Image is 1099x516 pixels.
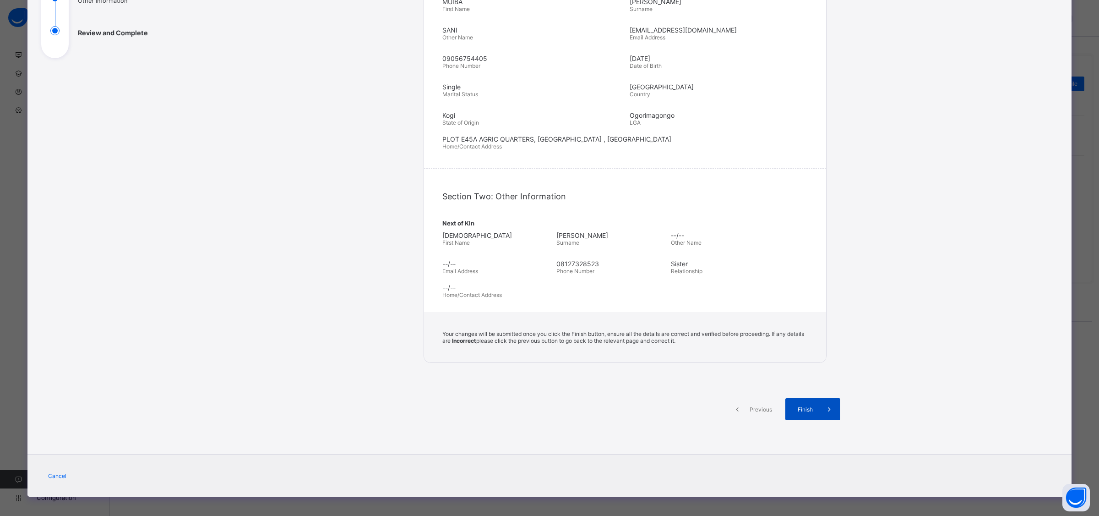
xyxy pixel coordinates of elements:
span: --/-- [671,231,780,239]
span: [DATE] [630,55,812,62]
span: Marital Status [442,91,625,98]
span: 09056754405 [442,55,625,62]
span: First Name [442,239,470,246]
span: PLOT E45A AGRIC QUARTERS, [GEOGRAPHIC_DATA] , [GEOGRAPHIC_DATA] [442,135,808,143]
span: [DEMOGRAPHIC_DATA] [442,231,552,239]
span: Home/Contact Address [442,291,502,298]
span: Finish [792,406,818,413]
span: --/-- [442,260,552,268]
span: 08127328523 [556,260,666,268]
span: Single [442,83,625,91]
span: Surname [630,5,653,12]
span: Date of Birth [630,62,812,69]
span: LGA [630,119,641,126]
span: Email Address [630,34,665,41]
b: Incorrect [452,337,476,344]
span: First Name [442,5,470,12]
span: Kogi [442,111,625,119]
span: Other Name [671,239,702,246]
span: Next of Kin [442,220,808,227]
span: [GEOGRAPHIC_DATA] [630,83,812,91]
span: Your changes will be submitted once you click the Finish button, ensure all the details are corre... [442,330,804,344]
span: State of Origin [442,119,479,126]
span: Other Name [442,34,473,41]
span: --/-- [442,284,808,291]
span: Previous [748,406,773,413]
button: Open asap [1062,484,1090,511]
span: Sister [671,260,780,268]
span: Home/Contact Address [442,143,502,150]
span: Surname [556,239,579,246]
span: Phone Number [442,62,480,69]
span: [PERSON_NAME] [556,231,666,239]
span: [EMAIL_ADDRESS][DOMAIN_NAME] [630,26,812,34]
span: Country [630,91,650,98]
span: Phone Number [556,268,594,274]
span: SANI [442,26,625,34]
span: Ogorimagongo [630,111,812,119]
span: Relationship [671,268,702,274]
span: Cancel [48,472,66,479]
span: Section Two: Other Information [442,192,566,201]
span: Email Address [442,268,478,274]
